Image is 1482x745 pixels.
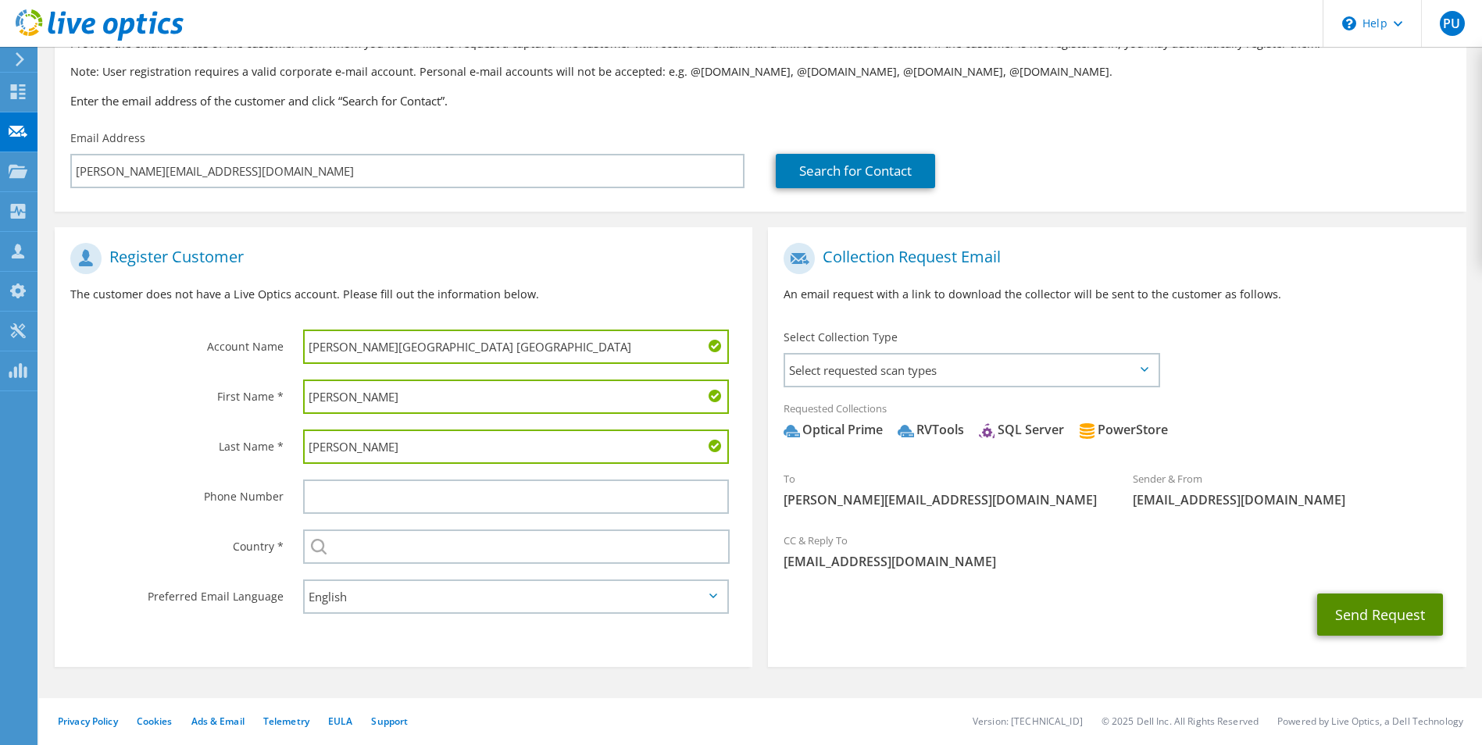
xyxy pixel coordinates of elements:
label: First Name * [70,380,284,405]
label: Select Collection Type [784,330,898,345]
a: Cookies [137,715,173,728]
div: RVTools [898,421,964,439]
h1: Collection Request Email [784,243,1442,274]
span: [EMAIL_ADDRESS][DOMAIN_NAME] [784,553,1450,570]
a: Privacy Policy [58,715,118,728]
label: Last Name * [70,430,284,454]
label: Country * [70,529,284,554]
div: Requested Collections [768,392,1466,454]
span: PU [1440,11,1465,36]
label: Preferred Email Language [70,579,284,604]
div: CC & Reply To [768,524,1466,578]
a: EULA [328,715,352,728]
label: Account Name [70,330,284,355]
a: Search for Contact [776,154,935,188]
li: © 2025 Dell Inc. All Rights Reserved [1102,715,1259,728]
li: Powered by Live Optics, a Dell Technology [1277,715,1463,728]
a: Support [371,715,408,728]
h3: Enter the email address of the customer and click “Search for Contact”. [70,92,1451,109]
span: [PERSON_NAME][EMAIL_ADDRESS][DOMAIN_NAME] [784,491,1102,508]
div: Sender & From [1117,462,1466,516]
div: Optical Prime [784,421,883,439]
a: Ads & Email [191,715,245,728]
div: PowerStore [1079,421,1168,439]
li: Version: [TECHNICAL_ID] [973,715,1083,728]
button: Send Request [1317,594,1443,636]
div: To [768,462,1117,516]
span: Select requested scan types [785,355,1157,386]
p: The customer does not have a Live Optics account. Please fill out the information below. [70,286,737,303]
label: Email Address [70,130,145,146]
p: An email request with a link to download the collector will be sent to the customer as follows. [784,286,1450,303]
svg: \n [1342,16,1356,30]
div: SQL Server [979,421,1064,439]
a: Telemetry [263,715,309,728]
label: Phone Number [70,479,284,504]
h1: Register Customer [70,243,729,274]
p: Note: User registration requires a valid corporate e-mail account. Personal e-mail accounts will ... [70,63,1451,80]
span: [EMAIL_ADDRESS][DOMAIN_NAME] [1133,491,1451,508]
